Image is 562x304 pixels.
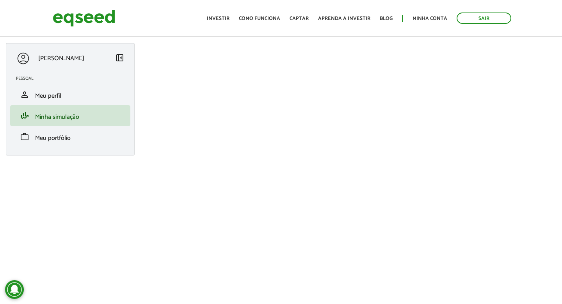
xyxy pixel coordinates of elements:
a: Colapsar menu [115,53,124,64]
a: Investir [207,16,229,21]
a: Aprenda a investir [318,16,370,21]
span: finance_mode [20,111,29,120]
h2: Pessoal [16,76,130,81]
span: Meu perfil [35,91,61,101]
a: workMeu portfólio [16,132,124,141]
li: Meu portfólio [10,126,130,147]
a: finance_modeMinha simulação [16,111,124,120]
a: personMeu perfil [16,90,124,99]
span: person [20,90,29,99]
span: work [20,132,29,141]
li: Minha simulação [10,105,130,126]
li: Meu perfil [10,84,130,105]
p: [PERSON_NAME] [38,55,84,62]
img: EqSeed [53,8,115,29]
a: Blog [380,16,393,21]
span: left_panel_close [115,53,124,63]
a: Captar [290,16,309,21]
span: Meu portfólio [35,133,71,143]
a: Sair [457,13,511,24]
a: Como funciona [239,16,280,21]
a: Minha conta [413,16,447,21]
span: Minha simulação [35,112,79,122]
